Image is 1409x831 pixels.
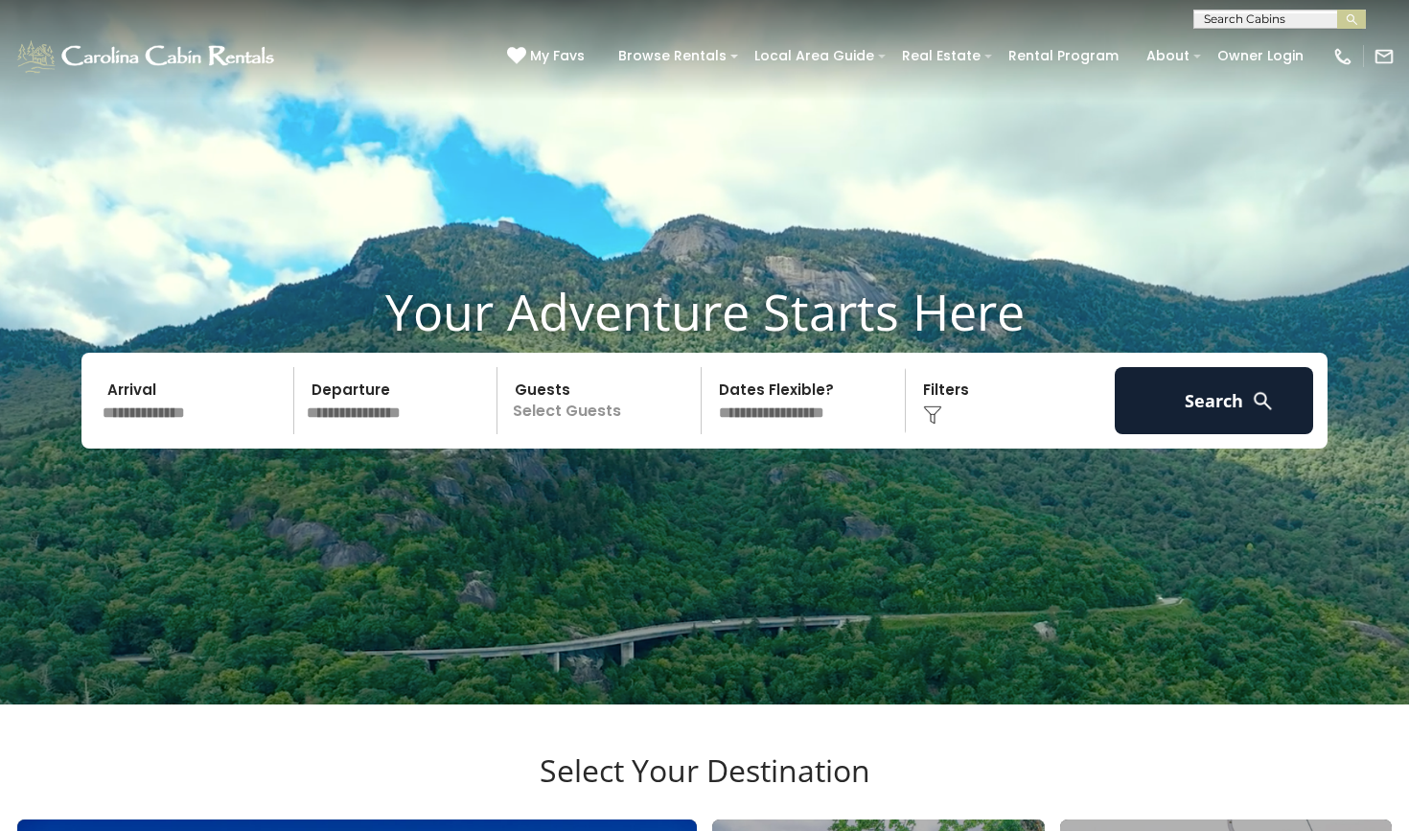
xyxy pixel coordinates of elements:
[1251,389,1275,413] img: search-regular-white.png
[503,367,701,434] p: Select Guests
[999,41,1128,71] a: Rental Program
[14,282,1395,341] h1: Your Adventure Starts Here
[507,46,589,67] a: My Favs
[14,37,280,76] img: White-1-1-2.png
[14,752,1395,819] h3: Select Your Destination
[745,41,884,71] a: Local Area Guide
[530,46,585,66] span: My Favs
[1137,41,1199,71] a: About
[892,41,990,71] a: Real Estate
[1208,41,1313,71] a: Owner Login
[609,41,736,71] a: Browse Rentals
[1374,46,1395,67] img: mail-regular-white.png
[1115,367,1313,434] button: Search
[1332,46,1353,67] img: phone-regular-white.png
[923,405,942,425] img: filter--v1.png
